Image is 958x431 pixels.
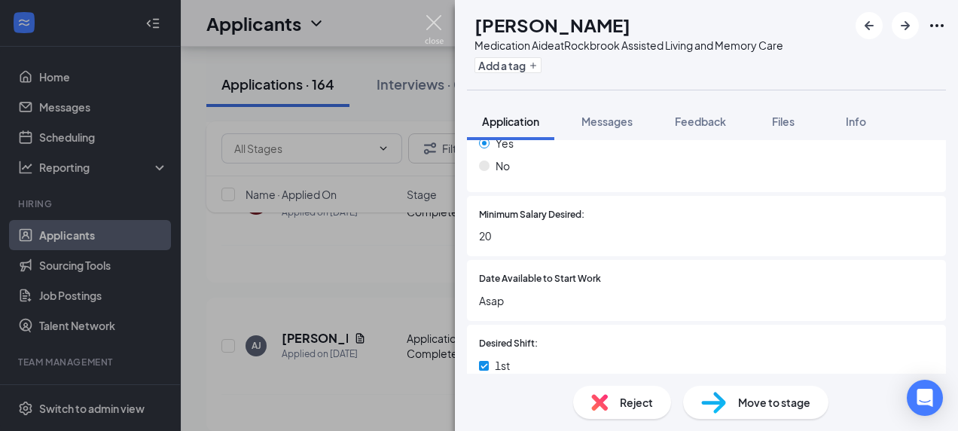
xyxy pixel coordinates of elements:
svg: Ellipses [928,17,946,35]
button: PlusAdd a tag [474,57,542,73]
span: Asap [479,292,934,309]
svg: ArrowLeftNew [860,17,878,35]
h1: [PERSON_NAME] [474,12,630,38]
button: ArrowLeftNew [856,12,883,39]
span: Info [846,115,866,128]
span: Messages [581,115,633,128]
span: No [496,157,510,174]
span: Yes [496,135,514,151]
span: Reject [620,394,653,411]
button: ArrowRight [892,12,919,39]
div: Medication Aide at Rockbrook Assisted Living and Memory Care [474,38,783,53]
div: Open Intercom Messenger [907,380,943,416]
span: 1st [495,357,510,374]
span: 20 [479,228,934,244]
svg: Plus [529,61,538,70]
span: Files [772,115,795,128]
span: Minimum Salary Desired: [479,208,584,222]
span: Application [482,115,539,128]
span: Move to stage [738,394,810,411]
svg: ArrowRight [896,17,914,35]
span: Date Available to Start Work [479,272,601,286]
span: Feedback [675,115,726,128]
span: Desired Shift: [479,337,538,351]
